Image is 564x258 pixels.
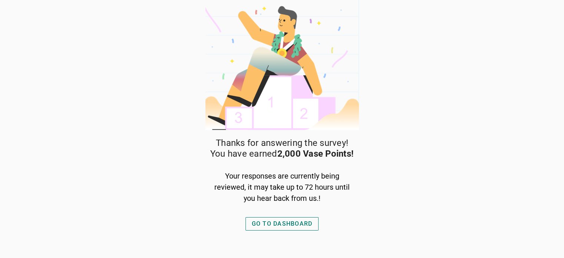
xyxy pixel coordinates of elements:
[277,148,354,159] strong: 2,000 Vase Points!
[252,219,313,228] div: GO TO DASHBOARD
[216,138,348,148] span: Thanks for answering the survey!
[213,170,351,204] div: Your responses are currently being reviewed, it may take up to 72 hours until you hear back from ...
[210,148,354,159] span: You have earned
[245,217,319,231] button: GO TO DASHBOARD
